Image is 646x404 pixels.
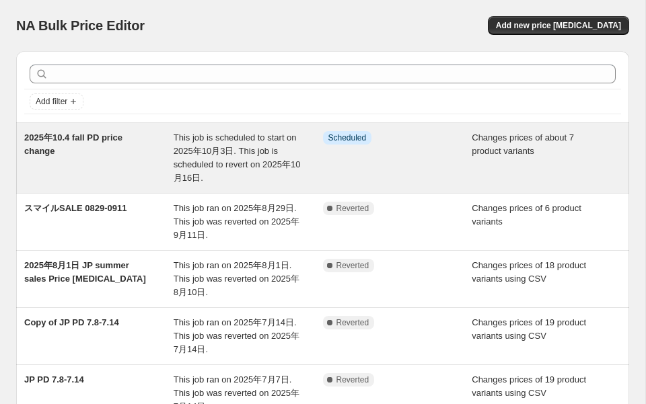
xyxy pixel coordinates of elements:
span: This job ran on 2025年7月14日. This job was reverted on 2025年7月14日. [174,317,299,354]
span: Copy of JP PD 7.8-7.14 [24,317,119,327]
span: This job is scheduled to start on 2025年10月3日. This job is scheduled to revert on 2025年10月16日. [174,132,301,183]
span: 2025年10.4 fall PD price change [24,132,122,156]
span: Changes prices of 18 product variants using CSV [472,260,586,284]
span: This job ran on 2025年8月1日. This job was reverted on 2025年8月10日. [174,260,299,297]
span: Reverted [336,317,369,328]
span: Changes prices of about 7 product variants [472,132,574,156]
button: Add filter [30,93,83,110]
span: This job ran on 2025年8月29日. This job was reverted on 2025年9月11日. [174,203,299,240]
span: NA Bulk Price Editor [16,18,145,33]
button: Add new price [MEDICAL_DATA] [488,16,629,35]
span: 2025年8月1日 JP summer sales Price [MEDICAL_DATA] [24,260,146,284]
span: Changes prices of 19 product variants using CSV [472,317,586,341]
span: Add filter [36,96,67,107]
span: Reverted [336,203,369,214]
span: スマイルSALE 0829-0911 [24,203,127,213]
span: Add new price [MEDICAL_DATA] [496,20,621,31]
span: Reverted [336,260,369,271]
span: Scheduled [328,132,367,143]
span: JP PD 7.8-7.14 [24,374,84,385]
span: Changes prices of 19 product variants using CSV [472,374,586,398]
span: Reverted [336,374,369,385]
span: Changes prices of 6 product variants [472,203,581,227]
